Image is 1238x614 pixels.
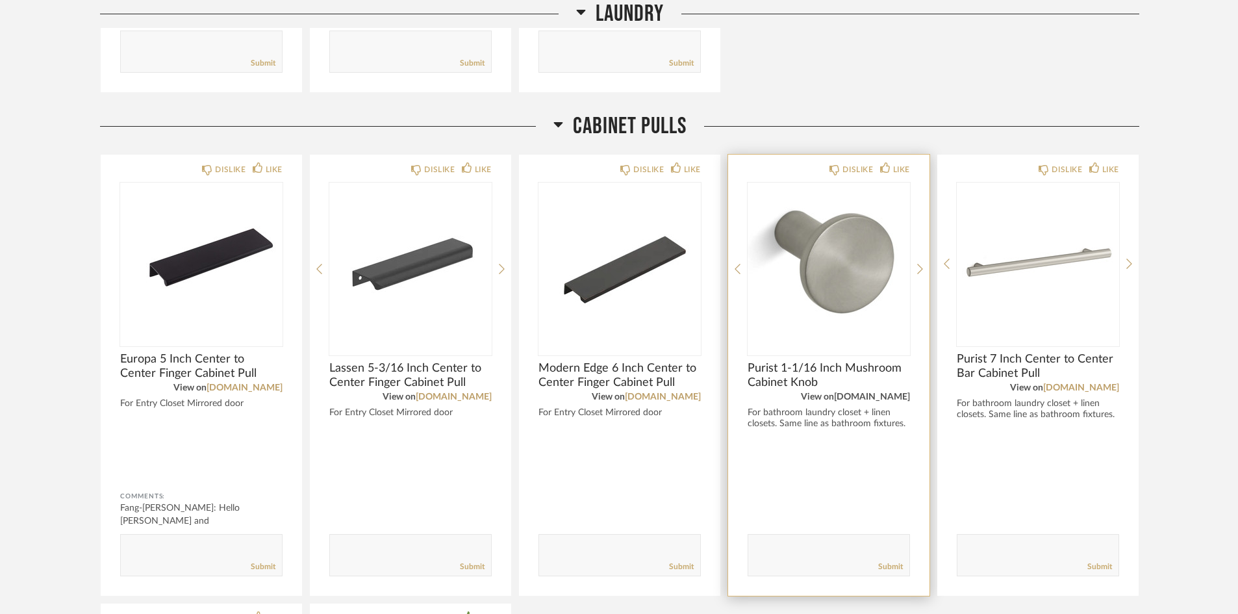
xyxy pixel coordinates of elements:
div: 0 [538,183,701,345]
div: LIKE [1102,163,1119,176]
div: LIKE [684,163,701,176]
a: [DOMAIN_NAME] [625,392,701,402]
div: 0 [748,183,910,345]
a: [DOMAIN_NAME] [416,392,492,402]
span: Modern Edge 6 Inch Center to Center Finger Cabinet Pull [538,361,701,390]
span: Lassen 5-3/16 Inch Center to Center Finger Cabinet Pull [329,361,492,390]
a: Submit [878,561,903,572]
div: For bathroom laundry closet + linen closets. Same line as bathroom fixtures. [957,398,1119,420]
img: undefined [329,183,492,345]
a: Submit [669,561,694,572]
span: View on [383,392,416,402]
div: LIKE [475,163,492,176]
div: LIKE [893,163,910,176]
span: Purist 1-1/16 Inch Mushroom Cabinet Knob [748,361,910,390]
div: Fang-[PERSON_NAME]: Hello [PERSON_NAME] and [PERSON_NAME]! We’ll need your selections for a few c... [120,502,283,554]
div: LIKE [266,163,283,176]
span: View on [801,392,834,402]
div: For bathroom laundry closet + linen closets. Same line as bathroom fixtures. [748,407,910,429]
a: Submit [669,58,694,69]
a: [DOMAIN_NAME] [1043,383,1119,392]
div: For Entry Closet Mirrored door [538,407,701,418]
div: DISLIKE [842,163,873,176]
img: undefined [538,183,701,345]
span: View on [1010,383,1043,392]
span: Cabinet Pulls [573,112,687,140]
a: Submit [460,561,485,572]
img: undefined [748,183,910,345]
a: Submit [460,58,485,69]
div: DISLIKE [424,163,455,176]
span: View on [173,383,207,392]
a: Submit [251,561,275,572]
div: For Entry Closet Mirrored door [120,398,283,409]
span: Europa 5 Inch Center to Center Finger Cabinet Pull [120,352,283,381]
a: [DOMAIN_NAME] [207,383,283,392]
a: Submit [1087,561,1112,572]
img: undefined [957,183,1119,345]
div: DISLIKE [215,163,246,176]
div: For Entry Closet Mirrored door [329,407,492,418]
div: DISLIKE [1052,163,1082,176]
span: View on [592,392,625,402]
a: Submit [251,58,275,69]
img: undefined [120,183,283,345]
a: [DOMAIN_NAME] [834,392,910,402]
span: Purist 7 Inch Center to Center Bar Cabinet Pull [957,352,1119,381]
div: 0 [329,183,492,345]
div: Comments: [120,490,283,503]
div: DISLIKE [633,163,664,176]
